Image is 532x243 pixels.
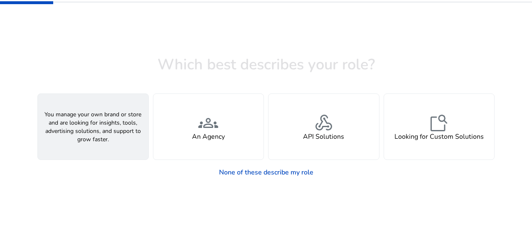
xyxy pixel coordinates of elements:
h4: API Solutions [303,133,344,141]
span: groups [198,113,218,133]
h4: Looking for Custom Solutions [394,133,484,141]
button: feature_searchLooking for Custom Solutions [384,93,495,160]
h4: An Agency [192,133,225,141]
span: feature_search [429,113,449,133]
a: None of these describe my role [212,164,320,181]
button: groupsAn Agency [153,93,264,160]
button: webhookAPI Solutions [268,93,379,160]
button: You manage your own brand or store and are looking for insights, tools, advertising solutions, an... [37,93,149,160]
h1: Which best describes your role? [37,56,495,74]
span: webhook [314,113,334,133]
